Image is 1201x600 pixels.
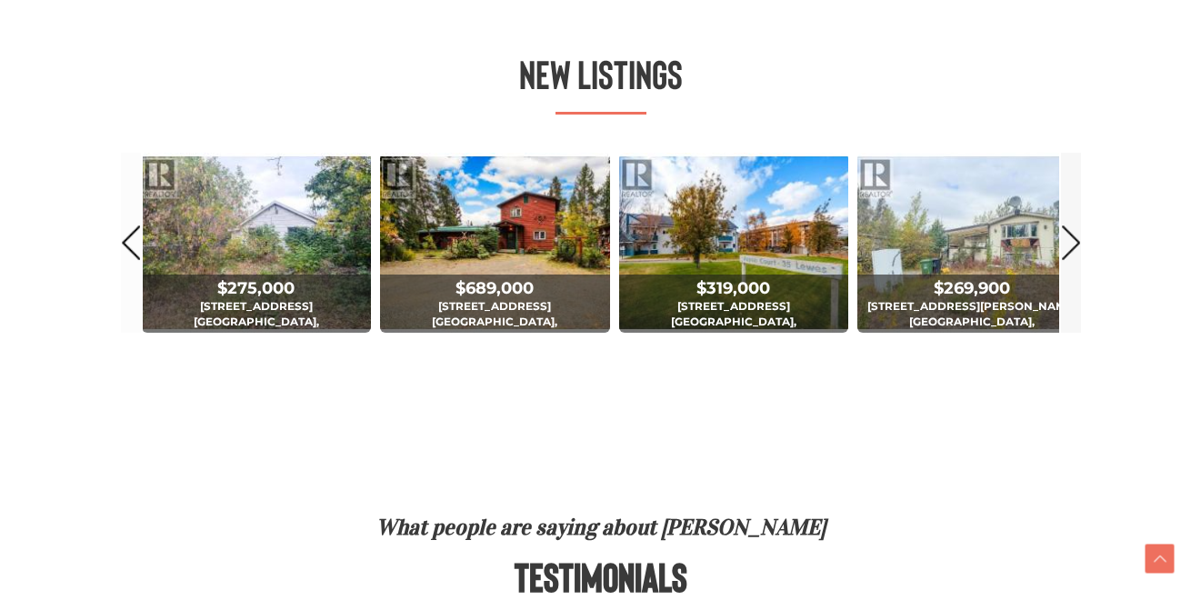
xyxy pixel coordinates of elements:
span: [STREET_ADDRESS] [GEOGRAPHIC_DATA], [GEOGRAPHIC_DATA] [619,276,849,385]
div: $275,000 [144,278,370,298]
span: [STREET_ADDRESS] [GEOGRAPHIC_DATA], [GEOGRAPHIC_DATA] [380,276,610,385]
span: [STREET_ADDRESS] [GEOGRAPHIC_DATA], [GEOGRAPHIC_DATA] [142,276,372,385]
img: <div class="price">$269,900</div> 3 Bryde Place<br>Whitehorse, Yukon<br><div class='bed_bath'>2 B... [857,153,1087,332]
div: $269,900 [859,278,1086,298]
h2: New Listings [210,54,992,94]
img: <div class="price">$319,000</div> 13-35 Lewes Boulevard<br>Whitehorse, Yukon<br><div class='bed_b... [619,153,849,332]
img: <div class="price">$689,000</div> 16 Deadend Road<br>Whitehorse South, Yukon<br><div class='bed_b... [380,153,610,332]
h4: What people are saying about [PERSON_NAME] [92,516,1110,538]
span: [STREET_ADDRESS][PERSON_NAME] [GEOGRAPHIC_DATA], [GEOGRAPHIC_DATA] [857,276,1087,385]
img: <div class="price">$275,000</div> 7223 7th Avenue<br>Whitehorse, Yukon<br><div class='bed_bath'>1... [142,153,372,332]
a: Prev [121,153,141,332]
div: $689,000 [382,278,608,298]
a: Next [1061,153,1081,332]
h2: Testimonials [92,556,1110,596]
div: $319,000 [621,278,847,298]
